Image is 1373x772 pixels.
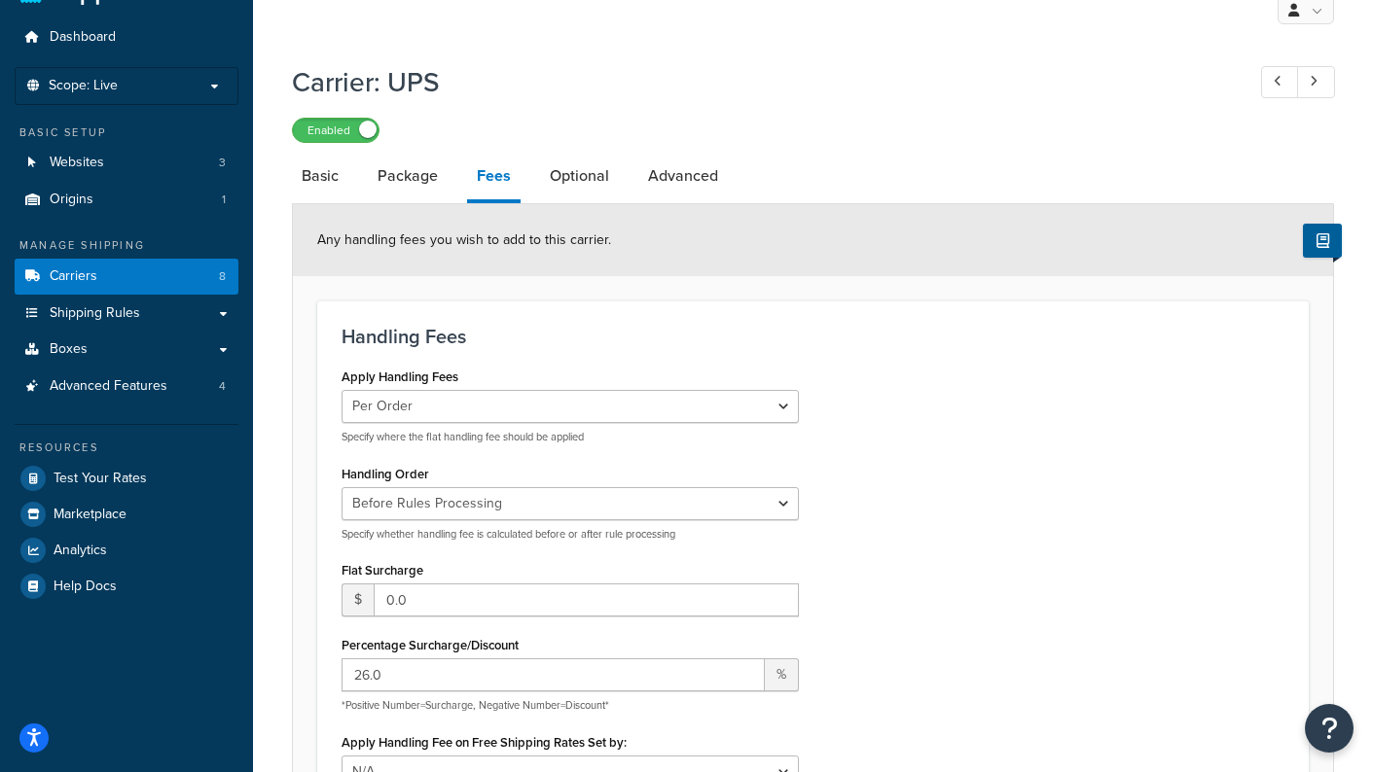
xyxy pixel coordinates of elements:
[467,153,521,203] a: Fees
[292,63,1225,101] h1: Carrier: UPS
[15,332,238,368] a: Boxes
[342,467,429,481] label: Handling Order
[15,296,238,332] a: Shipping Rules
[50,378,167,395] span: Advanced Features
[222,192,226,208] span: 1
[15,569,238,604] a: Help Docs
[317,229,611,250] span: Any handling fees you wish to add to this carrier.
[15,145,238,181] li: Websites
[50,341,88,358] span: Boxes
[765,658,799,691] span: %
[54,579,117,595] span: Help Docs
[15,237,238,254] div: Manage Shipping
[638,153,728,199] a: Advanced
[219,155,226,171] span: 3
[49,78,118,94] span: Scope: Live
[15,497,238,532] a: Marketplace
[50,29,116,46] span: Dashboard
[1303,224,1342,258] button: Show Help Docs
[342,583,374,616] span: $
[15,439,238,456] div: Resources
[50,305,140,322] span: Shipping Rules
[1297,66,1335,98] a: Next Record
[368,153,448,199] a: Package
[342,563,423,578] label: Flat Surcharge
[1261,66,1299,98] a: Previous Record
[15,124,238,141] div: Basic Setup
[15,19,238,55] a: Dashboard
[15,182,238,218] a: Origins1
[50,192,93,208] span: Origins
[15,461,238,496] a: Test Your Rates
[15,368,238,404] li: Advanced Features
[15,368,238,404] a: Advanced Features4
[540,153,619,199] a: Optional
[292,153,348,199] a: Basic
[54,471,147,487] span: Test Your Rates
[50,155,104,171] span: Websites
[15,145,238,181] a: Websites3
[293,119,379,142] label: Enabled
[15,259,238,295] a: Carriers8
[342,638,519,652] label: Percentage Surcharge/Discount
[15,533,238,568] a: Analytics
[342,369,458,384] label: Apply Handling Fees
[15,182,238,218] li: Origins
[219,378,226,395] span: 4
[342,698,799,713] p: *Positive Number=Surcharge, Negative Number=Discount*
[219,268,226,285] span: 8
[342,735,627,750] label: Apply Handling Fee on Free Shipping Rates Set by:
[54,543,107,559] span: Analytics
[342,527,799,542] p: Specify whether handling fee is calculated before or after rule processing
[342,326,1284,347] h3: Handling Fees
[1305,704,1354,753] button: Open Resource Center
[342,430,799,444] p: Specify where the flat handling fee should be applied
[50,268,97,285] span: Carriers
[15,259,238,295] li: Carriers
[54,507,126,523] span: Marketplace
